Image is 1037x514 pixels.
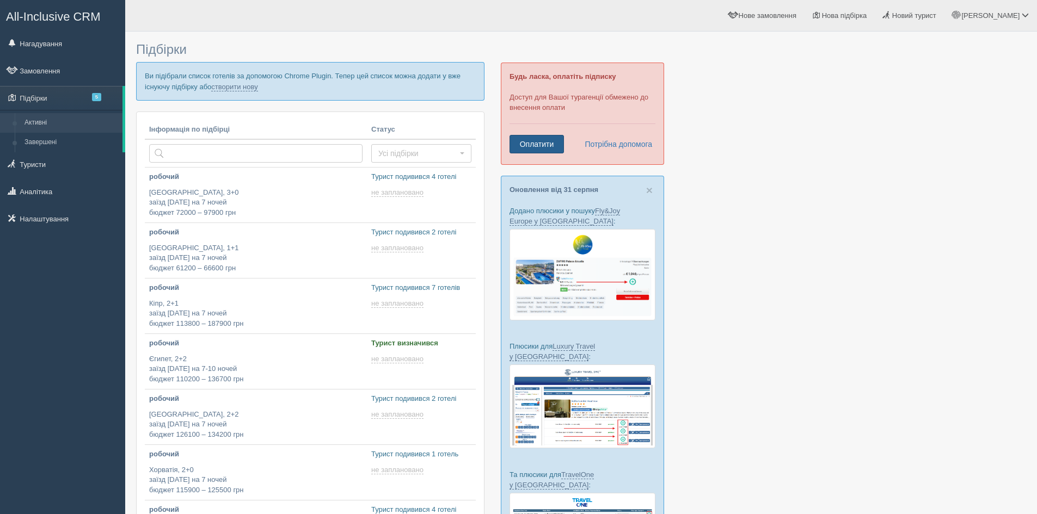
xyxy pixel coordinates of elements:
[149,465,363,496] p: Хорватія, 2+0 заїзд [DATE] на 7 ночей бюджет 115900 – 125500 грн
[510,72,616,80] b: Будь ласка, оплатіть підписку
[20,113,122,133] a: Активні
[822,11,867,20] span: Нова підбірка
[578,135,653,153] a: Потрібна допомога
[739,11,796,20] span: Нове замовлення
[145,389,367,444] a: робочий [GEOGRAPHIC_DATA], 2+2заїзд [DATE] на 7 ночейбюджет 126100 – 134200 грн
[371,410,426,419] a: не заплановано
[371,355,424,363] span: не заплановано
[371,299,426,308] a: не заплановано
[371,244,426,252] a: не заплановано
[501,63,664,165] div: Доступ для Вашої турагенції обмежено до внесення оплати
[378,148,457,159] span: Усі підбірки
[371,188,424,197] span: не заплановано
[371,144,471,163] button: Усі підбірки
[145,278,367,333] a: робочий Кіпр, 2+1заїзд [DATE] на 7 ночейбюджет 113800 – 187900 грн
[371,355,426,363] a: не заплановано
[6,10,101,23] span: All-Inclusive CRM
[371,338,471,349] p: Турист визначився
[371,410,424,419] span: не заплановано
[371,466,424,474] span: не заплановано
[510,207,620,226] a: Fly&Joy Europe у [GEOGRAPHIC_DATA]
[149,354,363,385] p: Єгипет, 2+2 заїзд [DATE] на 7-10 ночей бюджет 110200 – 136700 грн
[646,184,653,196] button: Close
[1,1,125,30] a: All-Inclusive CRM
[145,334,367,389] a: робочий Єгипет, 2+2заїзд [DATE] на 7-10 ночейбюджет 110200 – 136700 грн
[371,283,471,293] p: Турист подивився 7 готелів
[149,410,363,440] p: [GEOGRAPHIC_DATA], 2+2 заїзд [DATE] на 7 ночей бюджет 126100 – 134200 грн
[149,188,363,218] p: [GEOGRAPHIC_DATA], 3+0 заїзд [DATE] на 7 ночей бюджет 72000 – 97900 грн
[149,338,363,349] p: робочий
[646,184,653,196] span: ×
[892,11,936,20] span: Новий турист
[510,185,598,194] a: Оновлення від 31 серпня
[371,188,426,197] a: не заплановано
[371,394,471,404] p: Турист подивився 2 готелі
[92,93,101,101] span: 5
[371,227,471,238] p: Турист подивився 2 готелі
[145,223,367,278] a: робочий [GEOGRAPHIC_DATA], 1+1заїзд [DATE] на 7 ночейбюджет 61200 – 66600 грн
[145,445,367,500] a: робочий Хорватія, 2+0заїзд [DATE] на 7 ночейбюджет 115900 – 125500 грн
[149,144,363,163] input: Пошук за країною або туристом
[149,283,363,293] p: робочий
[371,466,426,474] a: не заплановано
[145,120,367,140] th: Інформація по підбірці
[149,394,363,404] p: робочий
[510,342,595,361] a: Luxury Travel у [GEOGRAPHIC_DATA]
[371,299,424,308] span: не заплановано
[510,206,655,226] p: Додано плюсики у пошуку :
[371,244,424,252] span: не заплановано
[145,168,367,222] a: робочий [GEOGRAPHIC_DATA], 3+0заїзд [DATE] на 7 ночейбюджет 72000 – 97900 грн
[510,341,655,362] p: Плюсики для :
[371,172,471,182] p: Турист подивився 4 готелі
[510,470,594,490] a: TravelOne у [GEOGRAPHIC_DATA]
[136,42,187,57] span: Підбірки
[510,364,655,448] img: luxury-travel-%D0%BF%D0%BE%D0%B4%D0%B1%D0%BE%D1%80%D0%BA%D0%B0-%D1%81%D1%80%D0%BC-%D0%B4%D0%BB%D1...
[149,243,363,274] p: [GEOGRAPHIC_DATA], 1+1 заїзд [DATE] на 7 ночей бюджет 61200 – 66600 грн
[149,227,363,238] p: робочий
[136,62,484,100] p: Ви підібрали список готелів за допомогою Chrome Plugin. Тепер цей список можна додати у вже існую...
[211,83,257,91] a: створити нову
[149,172,363,182] p: робочий
[961,11,1020,20] span: [PERSON_NAME]
[20,133,122,152] a: Завершені
[371,449,471,460] p: Турист подивився 1 готель
[510,135,564,153] a: Оплатити
[510,469,655,490] p: Та плюсики для :
[149,449,363,460] p: робочий
[510,229,655,320] img: fly-joy-de-proposal-crm-for-travel-agency.png
[149,299,363,329] p: Кіпр, 2+1 заїзд [DATE] на 7 ночей бюджет 113800 – 187900 грн
[367,120,476,140] th: Статус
